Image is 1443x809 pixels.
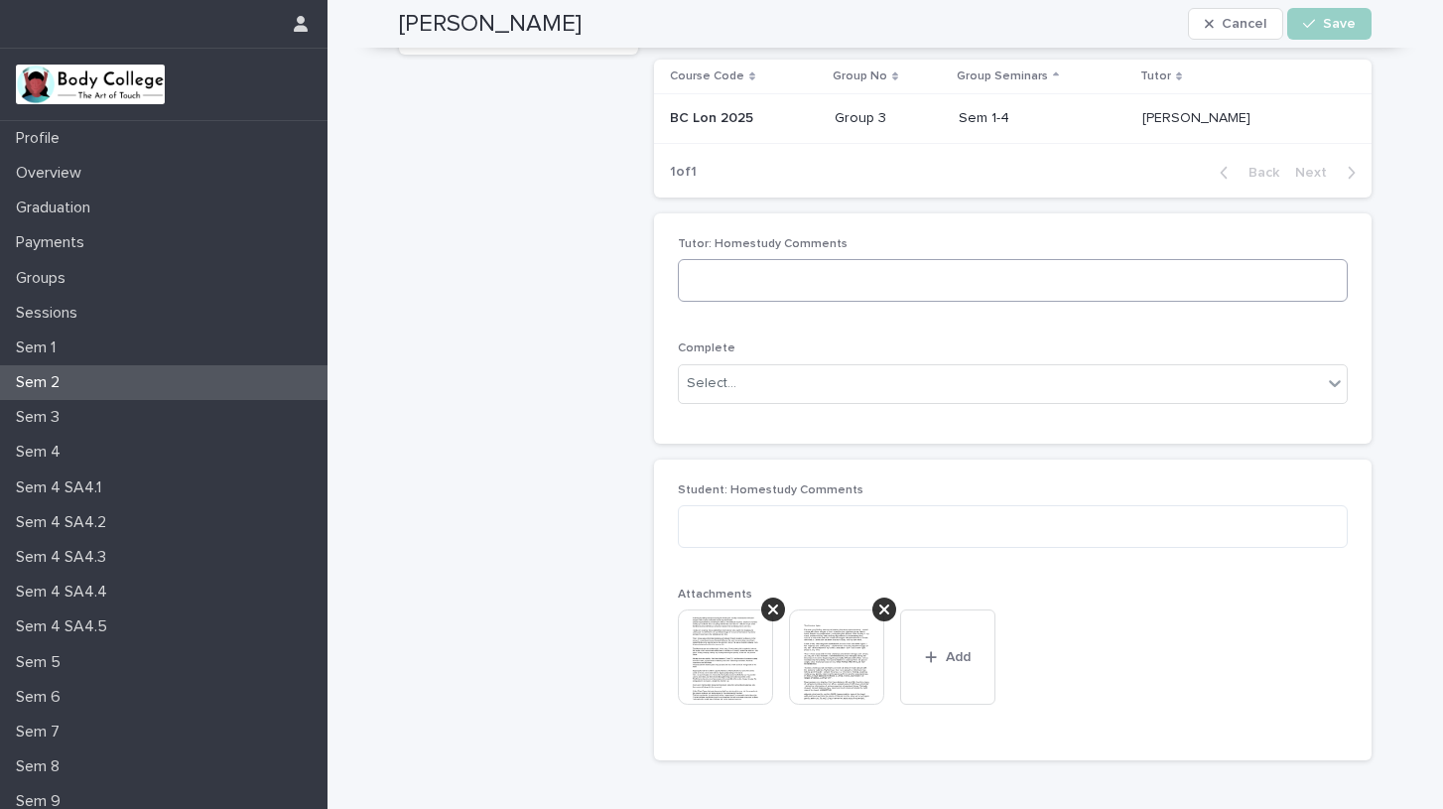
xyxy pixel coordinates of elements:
p: Profile [8,129,75,148]
button: Add [900,609,995,705]
span: Add [946,650,971,664]
span: Cancel [1222,17,1266,31]
h2: [PERSON_NAME] [399,10,582,39]
p: Sem 4 SA4.2 [8,513,122,532]
p: Graduation [8,199,106,217]
tr: BC Lon 2025BC Lon 2025 Group 3Sem 1-4[PERSON_NAME][PERSON_NAME] [654,93,1372,143]
button: Save [1287,8,1372,40]
p: Sem 4 SA4.5 [8,617,123,636]
p: Sem 7 [8,723,75,742]
div: Select... [687,373,736,394]
span: Next [1295,166,1339,180]
p: Group No [833,66,887,87]
p: Overview [8,164,97,183]
p: Sem 4 SA4.3 [8,548,122,567]
p: BC Lon 2025 [670,106,757,127]
p: Tutor [1140,66,1171,87]
p: [PERSON_NAME] [1142,106,1254,127]
p: Sem 4 SA4.4 [8,583,123,602]
p: Sem 1 [8,338,71,357]
p: Course Code [670,66,744,87]
p: 1 of 1 [654,148,713,197]
p: Group Seminars [957,66,1048,87]
span: Tutor: Homestudy Comments [678,238,848,250]
span: Complete [678,342,735,354]
p: Sem 4 [8,443,76,462]
p: Sem 4 SA4.1 [8,478,117,497]
span: Attachments [678,589,752,601]
button: Next [1287,164,1372,182]
p: Sem 8 [8,757,75,776]
span: Back [1237,166,1279,180]
p: Sem 5 [8,653,76,672]
p: Group 3 [835,110,944,127]
p: Sessions [8,304,93,323]
button: Back [1204,164,1287,182]
p: Sem 2 [8,373,75,392]
p: Sem 3 [8,408,75,427]
p: Payments [8,233,100,252]
img: xvtzy2PTuGgGH0xbwGb2 [16,65,165,104]
button: Cancel [1188,8,1283,40]
span: Save [1323,17,1356,31]
p: Sem 1-4 [959,110,1126,127]
p: Groups [8,269,81,288]
span: Student: Homestudy Comments [678,484,863,496]
p: Sem 6 [8,688,76,707]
